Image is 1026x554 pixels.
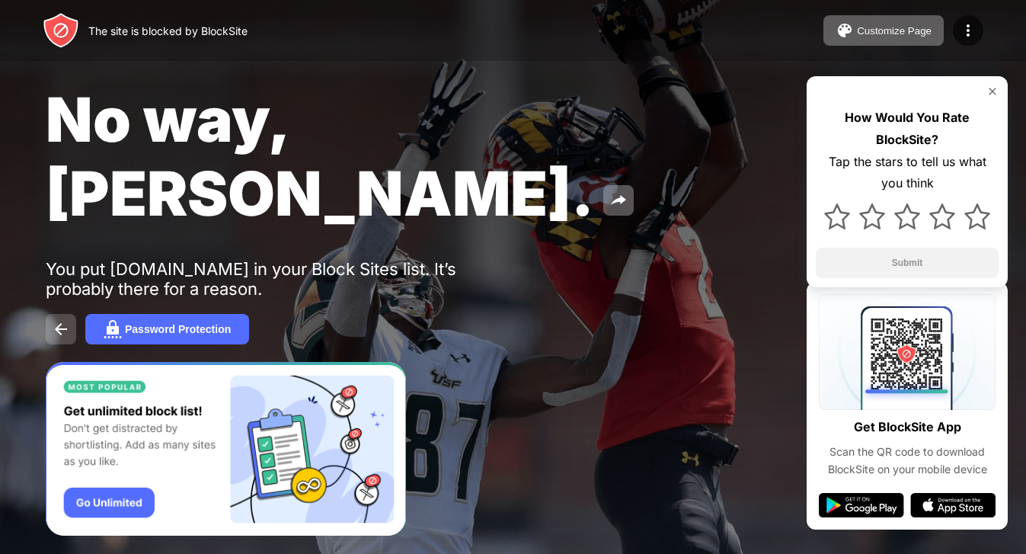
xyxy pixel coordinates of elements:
div: Customize Page [857,25,932,37]
button: Password Protection [85,314,249,344]
img: password.svg [104,320,122,338]
img: star.svg [964,203,990,229]
div: How Would You Rate BlockSite? [816,107,999,151]
div: Password Protection [125,323,231,335]
span: No way, [PERSON_NAME]. [46,82,594,230]
button: Submit [816,248,999,278]
img: menu-icon.svg [959,21,977,40]
img: rate-us-close.svg [986,85,999,98]
div: You put [DOMAIN_NAME] in your Block Sites list. It’s probably there for a reason. [46,259,516,299]
div: The site is blocked by BlockSite [88,24,248,37]
iframe: Banner [46,362,406,536]
img: pallet.svg [836,21,854,40]
img: header-logo.svg [43,12,79,49]
img: app-store.svg [910,493,996,517]
img: star.svg [824,203,850,229]
div: Scan the QR code to download BlockSite on your mobile device [819,444,996,478]
img: back.svg [52,320,70,338]
img: star.svg [894,203,920,229]
img: star.svg [859,203,885,229]
div: Tap the stars to tell us what you think [816,151,999,195]
img: star.svg [929,203,955,229]
img: google-play.svg [819,493,904,517]
button: Customize Page [823,15,944,46]
img: share.svg [609,191,628,210]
